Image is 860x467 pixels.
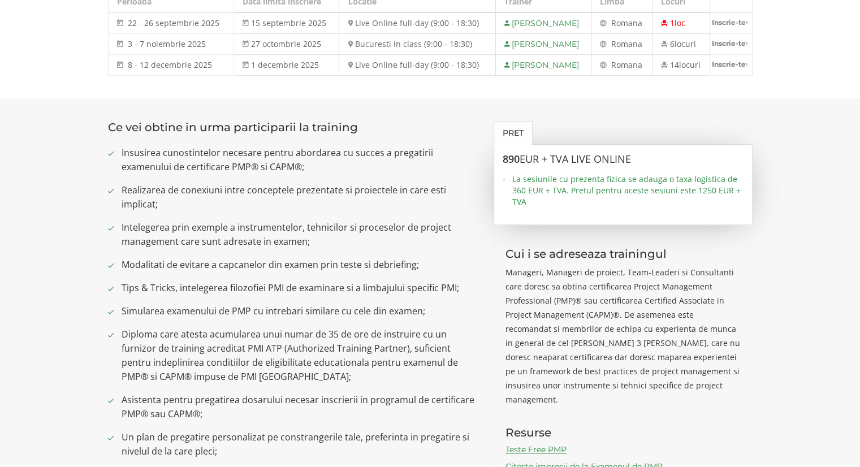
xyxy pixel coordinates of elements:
[122,327,477,384] span: Diploma care atesta acumularea unui numar de 35 de ore de instruire cu un furnizor de training ac...
[505,265,741,407] p: Manageri, Manageri de proiect, Team-Leaderi si Consultanti care doresc sa obtina certificarea Pro...
[505,444,567,455] a: Teste Free PMP
[512,174,744,207] span: La sesiunile cu prezenta fizica se adauga o taxa logistica de 360 EUR + TVA. Pretul pentru aceste...
[122,220,477,249] span: Intelegerea prin exemple a instrumentelor, tehnicilor si proceselor de project management care su...
[503,154,744,165] h3: 890
[710,55,752,73] a: Inscrie-te
[675,38,696,49] span: locuri
[122,430,477,459] span: Un plan de pregatire personalizat pe constrangerile tale, preferinta in pregatire si nivelul de l...
[621,38,642,49] span: mana
[122,183,477,211] span: Realizarea de conexiuni intre conceptele prezentate si proiectele in care esti implicat;
[652,55,710,76] td: 14
[234,12,339,34] td: 15 septembrie 2025
[675,18,685,28] span: loc
[494,121,533,145] a: Pret
[128,18,219,28] span: 22 - 26 septembrie 2025
[679,59,701,70] span: locuri
[611,59,621,70] span: Ro
[505,426,741,439] h3: Resurse
[108,121,477,133] h3: Ce vei obtine in urma participarii la training
[234,34,339,55] td: 27 octombrie 2025
[710,13,752,32] a: Inscrie-te
[611,18,621,28] span: Ro
[621,59,642,70] span: mana
[339,12,496,34] td: Live Online full-day (9:00 - 18:30)
[122,304,477,318] span: Simularea examenului de PMP cu intrebari similare cu cele din examen;
[652,34,710,55] td: 6
[496,55,591,76] td: [PERSON_NAME]
[652,12,710,34] td: 1
[234,55,339,76] td: 1 decembrie 2025
[339,34,496,55] td: Bucuresti in class (9:00 - 18:30)
[496,12,591,34] td: [PERSON_NAME]
[122,258,477,272] span: Modalitati de evitare a capcanelor din examen prin teste si debriefing;
[122,281,477,295] span: Tips & Tricks, intelegerea filozofiei PMI de examinare si a limbajului specific PMI;
[128,38,206,49] span: 3 - 7 noiembrie 2025
[122,146,477,174] span: Insusirea cunostintelor necesare pentru abordarea cu succes a pregatirii examenului de certificar...
[505,248,741,260] h3: Cui i se adreseaza trainingul
[339,55,496,76] td: Live Online full-day (9:00 - 18:30)
[710,34,752,53] a: Inscrie-te
[520,152,631,166] span: EUR + TVA LIVE ONLINE
[128,59,212,70] span: 8 - 12 decembrie 2025
[496,34,591,55] td: [PERSON_NAME]
[122,393,477,421] span: Asistenta pentru pregatirea dosarului necesar inscrierii in programul de certificare PMP® sau CAPM®;
[611,38,621,49] span: Ro
[621,18,642,28] span: mana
